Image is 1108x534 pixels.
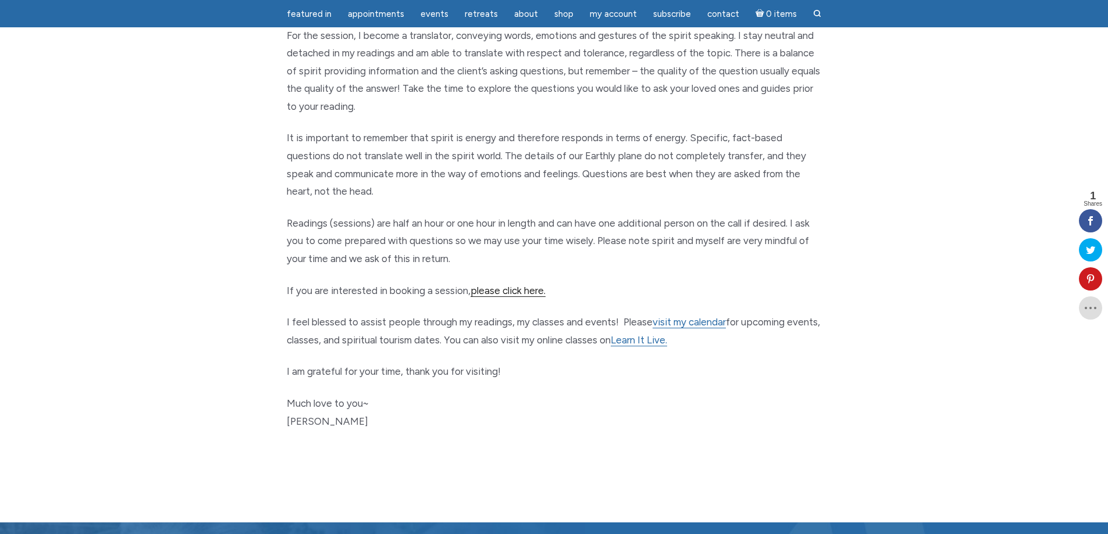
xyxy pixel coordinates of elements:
[458,3,505,26] a: Retreats
[554,9,573,19] span: Shop
[287,313,822,349] p: I feel blessed to assist people through my readings, my classes and events! Please for upcoming e...
[1084,201,1102,207] span: Shares
[653,9,691,19] span: Subscribe
[547,3,580,26] a: Shop
[280,3,339,26] a: featured in
[653,316,726,328] a: visit my calendar
[646,3,698,26] a: Subscribe
[414,3,455,26] a: Events
[507,3,545,26] a: About
[756,9,767,19] i: Cart
[583,3,644,26] a: My Account
[465,9,498,19] span: Retreats
[766,10,797,19] span: 0 items
[287,395,822,430] p: Much love to you~ [PERSON_NAME]
[700,3,746,26] a: Contact
[707,9,739,19] span: Contact
[471,285,546,297] a: please click here.
[287,282,822,300] p: If you are interested in booking a session,
[749,2,804,26] a: Cart0 items
[421,9,448,19] span: Events
[590,9,637,19] span: My Account
[1084,191,1102,201] span: 1
[287,363,822,381] p: I am grateful for your time, thank you for visiting!
[287,9,332,19] span: featured in
[287,214,822,268] p: Readings (sessions) are half an hour or one hour in length and can have one additional person on ...
[514,9,538,19] span: About
[611,334,667,346] a: Learn It Live.
[341,3,411,26] a: Appointments
[348,9,404,19] span: Appointments
[287,27,822,116] p: For the session, I become a translator, conveying words, emotions and gestures of the spirit spea...
[287,129,822,200] p: It is important to remember that spirit is energy and therefore responds in terms of energy. Spec...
